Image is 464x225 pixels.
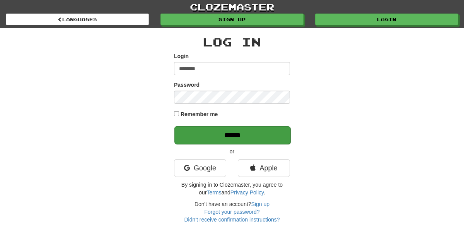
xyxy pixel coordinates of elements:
[184,216,280,223] a: Didn't receive confirmation instructions?
[174,200,290,223] div: Don't have an account?
[160,14,304,25] a: Sign up
[174,52,189,60] label: Login
[230,189,264,196] a: Privacy Policy
[206,189,221,196] a: Terms
[6,14,149,25] a: Languages
[174,148,290,155] p: or
[174,81,200,89] label: Password
[315,14,458,25] a: Login
[174,159,226,177] a: Google
[174,181,290,196] p: By signing in to Clozemaster, you agree to our and .
[204,209,259,215] a: Forgot your password?
[251,201,270,207] a: Sign up
[174,36,290,48] h2: Log In
[238,159,290,177] a: Apple
[181,110,218,118] label: Remember me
